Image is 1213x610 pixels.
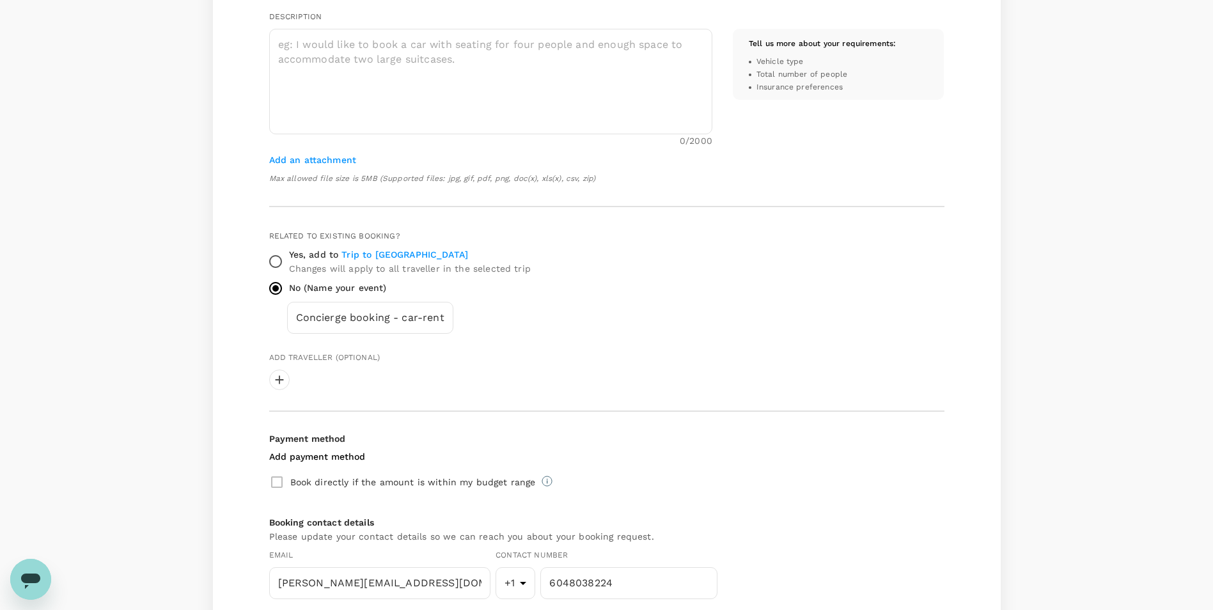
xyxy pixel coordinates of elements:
span: Add an attachment [269,155,357,165]
span: Add traveller (optional) [269,353,380,362]
div: +1 [496,567,535,599]
p: Add payment method [269,450,365,463]
h6: Booking contact details [269,516,944,530]
p: Book directly if the amount is within my budget range [290,476,536,489]
button: Add payment method [269,446,370,467]
h6: Yes, add to [289,248,531,262]
div: Contact Number [496,549,717,562]
h6: No (Name your event) [289,281,387,295]
p: Changes will apply to all traveller in the selected trip [289,262,531,275]
span: Vehicle type [756,56,804,68]
h6: Payment method [269,432,944,446]
span: Insurance preferences [756,81,843,94]
h6: Please update your contact details so we can reach you about your booking request. [269,530,944,544]
span: +1 [505,577,515,589]
span: Tell us more about your requirements: [749,39,896,48]
span: Max allowed file size is 5MB (Supported files: jpg, gif, pdf, png, doc(x), xls(x), csv, zip) [269,174,596,183]
span: Related to existing booking? [269,231,400,240]
p: 0 /2000 [680,134,712,147]
span: Total number of people [756,68,847,81]
div: Email [269,549,491,562]
iframe: Button to launch messaging window [10,559,51,600]
span: Trip to [GEOGRAPHIC_DATA] [341,249,468,260]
